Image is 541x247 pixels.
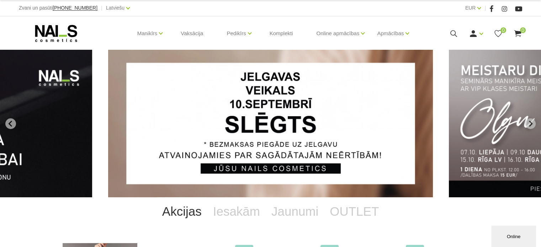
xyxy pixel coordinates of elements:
span: 0 [500,27,506,33]
a: 0 [494,29,503,38]
a: Komplekti [264,16,299,50]
li: 1 of 14 [108,50,433,197]
a: Vaksācija [175,16,209,50]
a: Pedikīrs [227,19,246,48]
a: Apmācības [377,19,404,48]
iframe: chat widget [491,224,537,247]
a: [PHONE_NUMBER] [53,5,97,11]
a: Manikīrs [137,19,158,48]
a: EUR [465,4,476,12]
span: | [484,4,486,12]
span: | [101,4,102,12]
a: Online apmācības [316,19,359,48]
button: Go to last slide [5,118,16,129]
span: 0 [520,27,526,33]
a: Jaunumi [266,197,324,226]
a: Iesakām [207,197,266,226]
button: Next slide [525,118,536,129]
a: 0 [513,29,522,38]
a: Akcijas [157,197,207,226]
a: OUTLET [324,197,384,226]
div: Zvani un pasūti [19,4,97,12]
a: Latviešu [106,4,124,12]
